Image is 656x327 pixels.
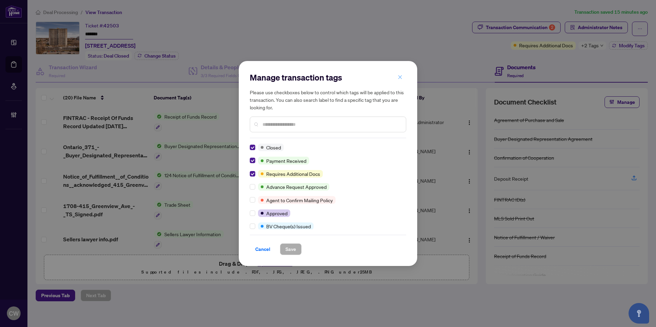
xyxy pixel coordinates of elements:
h2: Manage transaction tags [250,72,406,83]
span: Cancel [255,244,270,255]
span: Agent to Confirm Mailing Policy [266,196,333,204]
h5: Please use checkboxes below to control which tags will be applied to this transaction. You can al... [250,88,406,111]
span: Advance Request Approved [266,183,327,191]
button: Open asap [629,303,649,324]
span: BV Cheque(s) Issued [266,222,311,230]
button: Save [280,243,302,255]
span: Approved [266,209,288,217]
span: Closed [266,144,281,151]
span: Requires Additional Docs [266,170,320,178]
span: close [398,75,402,80]
span: Payment Received [266,157,306,165]
button: Cancel [250,243,276,255]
